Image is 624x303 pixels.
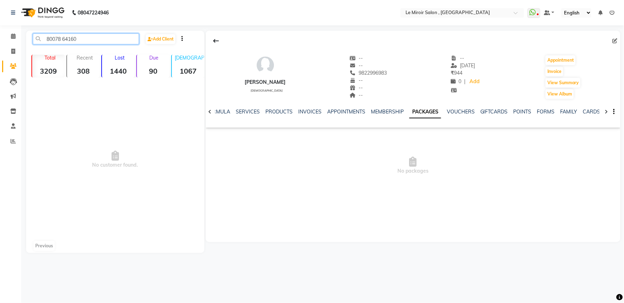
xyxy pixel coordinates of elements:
a: PACKAGES [409,106,441,118]
a: FORMS [537,109,555,115]
a: CARDS [583,109,600,115]
a: INVOICES [298,109,322,115]
b: 08047224946 [78,3,109,23]
strong: 308 [67,67,100,75]
button: Invoice [546,67,563,76]
button: View Album [546,89,574,99]
strong: 90 [137,67,170,75]
span: No packages [206,130,620,201]
a: PRODUCTS [265,109,293,115]
a: SERVICES [236,109,260,115]
img: avatar [255,55,276,76]
a: POINTS [514,109,532,115]
span: -- [451,55,464,61]
a: GIFTCARDS [480,109,508,115]
p: Due [138,55,170,61]
p: Recent [70,55,100,61]
a: VOUCHERS [447,109,475,115]
p: Lost [105,55,135,61]
span: [DEMOGRAPHIC_DATA] [251,89,283,92]
input: Search by Name/Mobile/Email/Code [33,33,139,44]
span: | [464,78,466,85]
span: 9822996983 [350,70,387,76]
span: -- [350,62,363,69]
span: 944 [451,70,463,76]
span: -- [350,85,363,91]
span: ₹ [451,70,454,76]
span: -- [350,92,363,98]
a: MEMBERSHIP [371,109,404,115]
a: FAMILY [560,109,577,115]
img: logo [18,3,66,23]
a: FORMULA [206,109,230,115]
button: Appointment [546,55,576,65]
strong: 3209 [32,67,65,75]
a: Add Client [146,34,175,44]
p: Total [35,55,65,61]
div: Back to Client [209,34,223,48]
a: APPOINTMENTS [327,109,365,115]
strong: 1067 [172,67,205,75]
strong: 1440 [102,67,135,75]
span: 0 [451,78,462,85]
span: No customer found. [26,80,204,239]
span: -- [350,55,363,61]
a: Add [469,77,481,87]
p: [DEMOGRAPHIC_DATA] [175,55,205,61]
div: [PERSON_NAME] [245,79,286,86]
span: [DATE] [451,62,475,69]
button: View Summary [546,78,581,88]
span: -- [350,77,363,84]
